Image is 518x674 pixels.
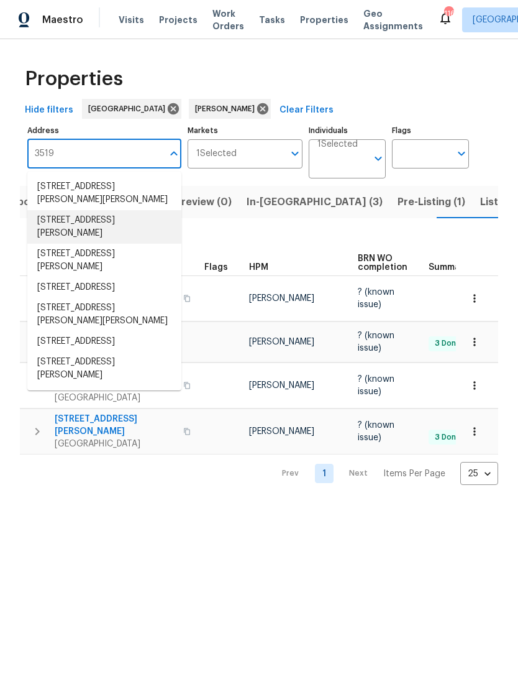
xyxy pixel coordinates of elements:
[27,127,181,134] label: Address
[249,427,314,436] span: [PERSON_NAME]
[392,127,469,134] label: Flags
[55,438,176,450] span: [GEOGRAPHIC_DATA]
[188,127,303,134] label: Markets
[358,375,394,396] span: ? (known issue)
[42,14,83,26] span: Maestro
[358,254,407,272] span: BRN WO completion
[168,193,232,211] span: In-review (0)
[309,127,386,134] label: Individuals
[20,99,78,122] button: Hide filters
[358,288,394,309] span: ? (known issue)
[27,352,181,385] li: [STREET_ADDRESS][PERSON_NAME]
[247,193,383,211] span: In-[GEOGRAPHIC_DATA] (3)
[370,150,387,167] button: Open
[444,7,453,20] div: 116
[358,421,394,442] span: ? (known issue)
[249,381,314,390] span: [PERSON_NAME]
[159,14,198,26] span: Projects
[430,338,466,349] span: 3 Done
[453,145,470,162] button: Open
[429,263,469,272] span: Summary
[300,14,348,26] span: Properties
[249,294,314,303] span: [PERSON_NAME]
[27,139,163,168] input: Search ...
[119,14,144,26] span: Visits
[27,244,181,277] li: [STREET_ADDRESS][PERSON_NAME]
[270,462,498,485] nav: Pagination Navigation
[317,139,358,150] span: 1 Selected
[25,73,123,85] span: Properties
[315,464,334,483] a: Goto page 1
[55,392,176,404] span: [GEOGRAPHIC_DATA]
[460,458,498,490] div: 25
[383,468,445,480] p: Items Per Page
[189,99,271,119] div: [PERSON_NAME]
[430,432,466,443] span: 3 Done
[286,145,304,162] button: Open
[55,413,176,438] span: [STREET_ADDRESS][PERSON_NAME]
[165,145,183,162] button: Close
[196,149,237,159] span: 1 Selected
[27,277,181,298] li: [STREET_ADDRESS]
[195,103,260,115] span: [PERSON_NAME]
[279,103,334,118] span: Clear Filters
[27,331,181,352] li: [STREET_ADDRESS]
[27,298,181,331] li: [STREET_ADDRESS][PERSON_NAME][PERSON_NAME]
[25,103,73,118] span: Hide filters
[88,103,170,115] span: [GEOGRAPHIC_DATA]
[358,331,394,353] span: ? (known issue)
[259,16,285,24] span: Tasks
[363,7,423,32] span: Geo Assignments
[204,263,228,272] span: Flags
[212,7,244,32] span: Work Orders
[27,177,181,210] li: [STREET_ADDRESS][PERSON_NAME][PERSON_NAME]
[249,338,314,346] span: [PERSON_NAME]
[82,99,181,119] div: [GEOGRAPHIC_DATA]
[27,210,181,244] li: [STREET_ADDRESS][PERSON_NAME]
[398,193,465,211] span: Pre-Listing (1)
[275,99,339,122] button: Clear Filters
[249,263,268,272] span: HPM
